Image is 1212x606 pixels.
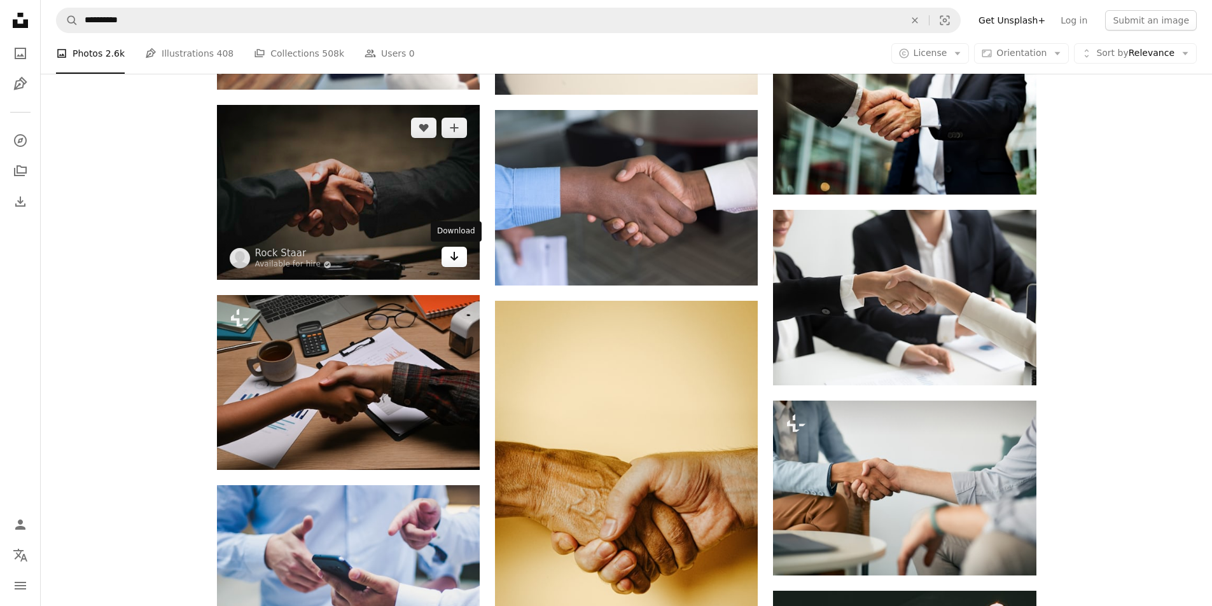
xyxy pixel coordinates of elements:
a: Home — Unsplash [8,8,33,36]
img: two person handshaking [495,110,758,286]
span: 508k [322,46,344,60]
img: Close-up of coworkers shaking hands during business meeting in the office. [773,401,1036,575]
a: Illustrations 408 [145,33,233,74]
span: Orientation [996,48,1047,58]
a: Rock Staar [255,247,332,259]
img: two people shaking hands in front of a laptop [773,210,1036,385]
button: Clear [901,8,929,32]
a: Close-up of coworkers shaking hands during business meeting in the office. [773,482,1036,493]
a: Business People Corporate Connection Greeting Handshake Concept [773,101,1036,113]
button: Submit an image [1105,10,1197,31]
span: License [914,48,947,58]
button: Search Unsplash [57,8,78,32]
a: Log in [1053,10,1095,31]
a: Explore [8,128,33,153]
button: Language [8,542,33,568]
button: Menu [8,573,33,598]
img: two people shaking hands over a wooden table [217,105,480,280]
button: Add to Collection [442,118,467,138]
a: Download [442,247,467,267]
form: Find visuals sitewide [56,8,961,33]
span: Sort by [1096,48,1128,58]
button: Orientation [974,43,1069,64]
img: Cropped shot business people shaking hands after finishing contract signing in office. [217,295,480,470]
a: Log in / Sign up [8,512,33,537]
a: Illustrations [8,71,33,97]
a: Cropped shot business people shaking hands after finishing contract signing in office. [217,376,480,388]
div: Download [431,221,482,242]
button: Visual search [930,8,960,32]
a: Get Unsplash+ [971,10,1053,31]
span: 408 [217,46,234,60]
button: Like [411,118,436,138]
img: Business People Corporate Connection Greeting Handshake Concept [773,19,1036,195]
a: Photos [8,41,33,66]
img: Go to Rock Staar's profile [230,248,250,268]
button: License [891,43,970,64]
a: Collections 508k [254,33,344,74]
a: Available for hire [255,259,332,270]
a: two people shaking hands over a wooden table [217,186,480,198]
a: Users 0 [365,33,415,74]
a: Download History [8,189,33,214]
button: Sort byRelevance [1074,43,1197,64]
a: person holding black smartphone [217,567,480,579]
span: Relevance [1096,47,1174,60]
a: two people shaking hands in front of a laptop [773,292,1036,303]
a: two person handshaking [495,192,758,203]
span: 0 [409,46,415,60]
a: person holding babys hand [495,492,758,504]
a: Collections [8,158,33,184]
